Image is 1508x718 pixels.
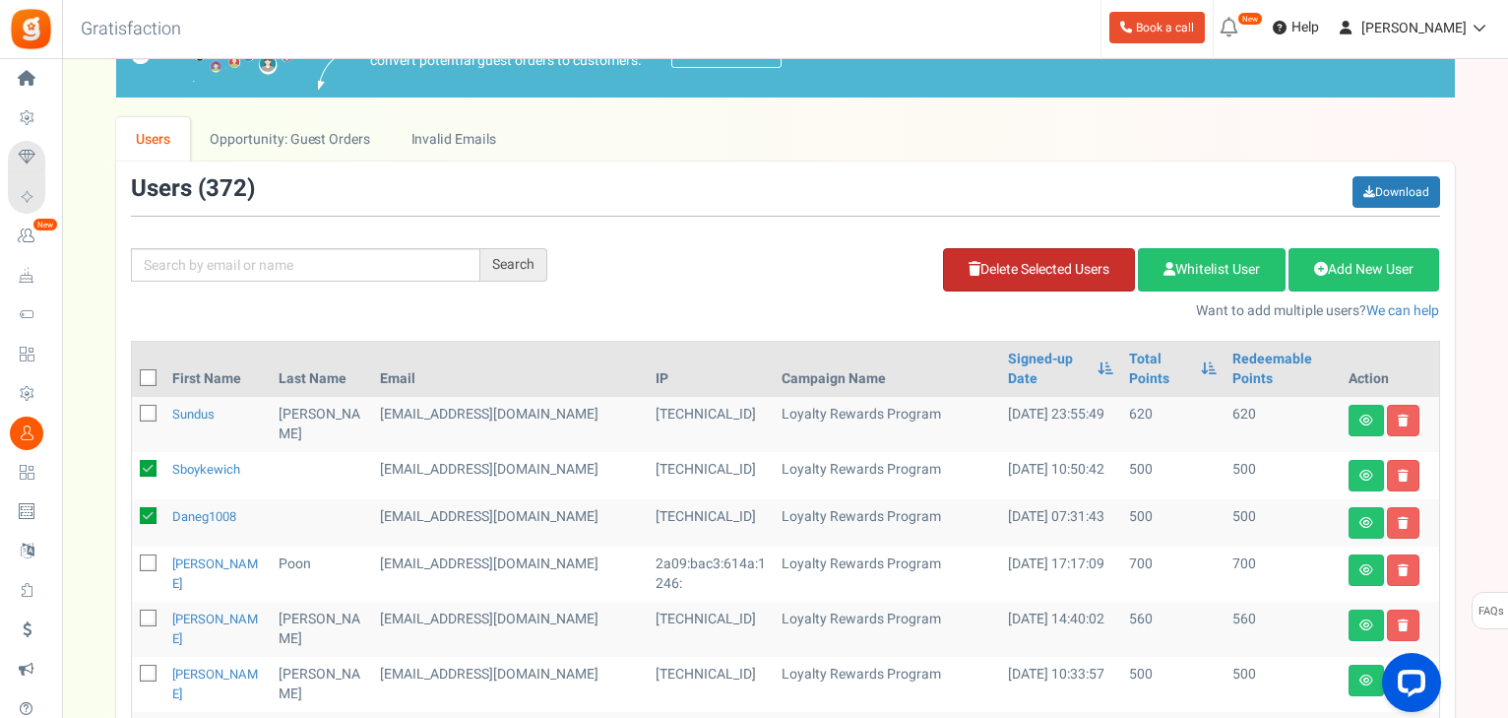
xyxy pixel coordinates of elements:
[372,499,648,547] td: customer
[1000,602,1120,657] td: [DATE] 14:40:02
[1121,657,1225,712] td: 500
[648,657,774,712] td: [TECHNICAL_ID]
[774,452,1000,499] td: Loyalty Rewards Program
[1121,499,1225,547] td: 500
[1138,248,1286,292] a: Whitelist User
[271,342,372,397] th: Last Name
[1341,342,1439,397] th: Action
[372,657,648,712] td: customer
[1398,415,1409,426] i: Delete user
[271,602,372,657] td: [PERSON_NAME]
[1237,12,1263,26] em: New
[1121,602,1225,657] td: 560
[1359,415,1373,426] i: View details
[391,117,516,162] a: Invalid Emails
[1265,12,1327,43] a: Help
[172,665,258,703] a: [PERSON_NAME]
[648,602,774,657] td: [TECHNICAL_ID]
[59,10,203,49] h3: Gratisfaction
[271,547,372,602] td: Poon
[1225,657,1341,712] td: 500
[190,117,390,162] a: Opportunity: Guest Orders
[943,248,1135,292] a: Delete Selected Users
[116,117,191,162] a: Users
[172,405,215,424] a: Sundus
[1000,547,1120,602] td: [DATE] 17:17:09
[1359,620,1373,631] i: View details
[774,342,1000,397] th: Campaign Name
[1121,452,1225,499] td: 500
[1359,564,1373,576] i: View details
[318,47,355,90] img: images
[774,602,1000,657] td: Loyalty Rewards Program
[1000,397,1120,452] td: [DATE] 23:55:49
[1359,675,1373,686] i: View details
[1232,350,1333,389] a: Redeemable Points
[1129,350,1191,389] a: Total Points
[172,610,258,648] a: [PERSON_NAME]
[1109,12,1205,43] a: Book a call
[577,301,1440,321] p: Want to add multiple users?
[131,176,255,202] h3: Users ( )
[774,397,1000,452] td: Loyalty Rewards Program
[1398,564,1409,576] i: Delete user
[131,248,480,282] input: Search by email or name
[1359,517,1373,529] i: View details
[1287,18,1319,37] span: Help
[1288,248,1439,292] a: Add New User
[1225,452,1341,499] td: 500
[372,397,648,452] td: [EMAIL_ADDRESS][DOMAIN_NAME]
[32,218,58,231] em: New
[1121,397,1225,452] td: 620
[1225,397,1341,452] td: 620
[774,547,1000,602] td: Loyalty Rewards Program
[172,460,240,479] a: sboykewich
[774,499,1000,547] td: Loyalty Rewards Program
[648,499,774,547] td: [TECHNICAL_ID]
[206,171,247,206] span: 372
[1000,452,1120,499] td: [DATE] 10:50:42
[1225,499,1341,547] td: 500
[1121,547,1225,602] td: 700
[648,547,774,602] td: 2a09:bac3:614a:1246:
[1398,470,1409,482] i: Delete user
[8,220,53,253] a: New
[1398,517,1409,529] i: Delete user
[648,452,774,499] td: [TECHNICAL_ID]
[1000,499,1120,547] td: [DATE] 07:31:43
[372,547,648,602] td: customer
[1366,300,1439,321] a: We can help
[1352,176,1440,208] a: Download
[480,248,547,282] div: Search
[271,657,372,712] td: [PERSON_NAME]
[9,7,53,51] img: Gratisfaction
[164,342,271,397] th: First Name
[1225,602,1341,657] td: 560
[172,507,236,526] a: daneg1008
[774,657,1000,712] td: Loyalty Rewards Program
[372,602,648,657] td: [EMAIL_ADDRESS][DOMAIN_NAME]
[648,397,774,452] td: [TECHNICAL_ID]
[271,397,372,452] td: [PERSON_NAME]
[1000,657,1120,712] td: [DATE] 10:33:57
[648,342,774,397] th: IP
[372,452,648,499] td: customer
[1008,350,1087,389] a: Signed-up Date
[372,342,648,397] th: Email
[1361,18,1467,38] span: [PERSON_NAME]
[1398,620,1409,631] i: Delete user
[1225,547,1341,602] td: 700
[1477,593,1504,630] span: FAQs
[1359,470,1373,482] i: View details
[172,555,258,593] a: [PERSON_NAME]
